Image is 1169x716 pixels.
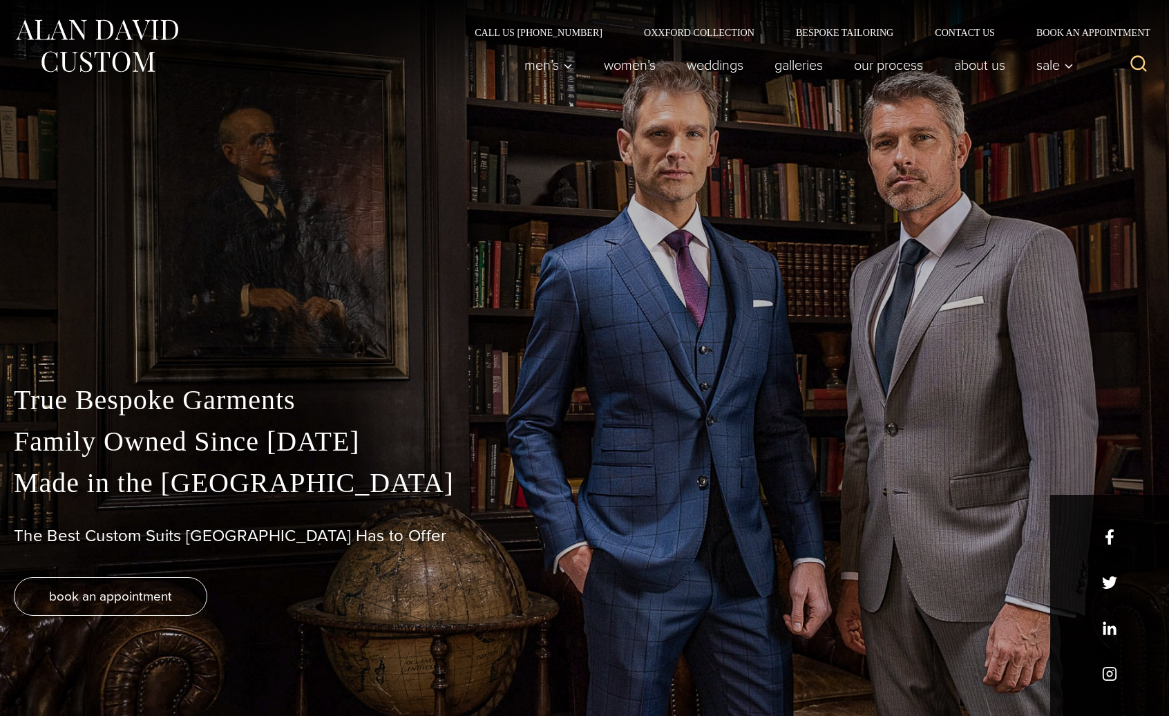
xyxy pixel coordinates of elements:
[672,51,759,79] a: weddings
[939,51,1021,79] a: About Us
[509,51,1081,79] nav: Primary Navigation
[1016,28,1155,37] a: Book an Appointment
[1122,48,1155,82] button: View Search Form
[49,586,172,606] span: book an appointment
[454,28,1155,37] nav: Secondary Navigation
[759,51,839,79] a: Galleries
[914,28,1016,37] a: Contact Us
[524,58,573,72] span: Men’s
[623,28,775,37] a: Oxxford Collection
[14,15,180,77] img: Alan David Custom
[14,577,207,616] a: book an appointment
[589,51,672,79] a: Women’s
[454,28,623,37] a: Call Us [PHONE_NUMBER]
[839,51,939,79] a: Our Process
[14,526,1155,546] h1: The Best Custom Suits [GEOGRAPHIC_DATA] Has to Offer
[1036,58,1074,72] span: Sale
[14,379,1155,504] p: True Bespoke Garments Family Owned Since [DATE] Made in the [GEOGRAPHIC_DATA]
[775,28,914,37] a: Bespoke Tailoring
